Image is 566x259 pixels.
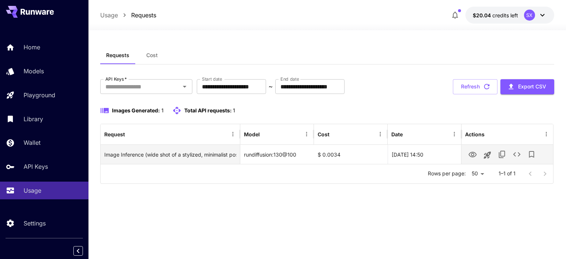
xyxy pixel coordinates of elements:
span: Cost [146,52,158,59]
button: View Image [465,147,480,162]
button: Menu [449,129,460,139]
p: API Keys [24,162,48,171]
button: Sort [126,129,136,139]
p: Models [24,67,44,76]
label: Start date [202,76,222,82]
span: 1 [161,107,164,113]
span: 1 [233,107,235,113]
div: 50 [469,168,487,179]
div: rundiffusion:130@100 [240,145,314,164]
label: API Keys [105,76,127,82]
p: Playground [24,91,55,99]
p: Usage [24,186,41,195]
div: Cost [318,131,329,137]
div: Actions [465,131,485,137]
p: Settings [24,219,46,228]
p: 1–1 of 1 [499,170,516,177]
p: Rows per page: [428,170,466,177]
p: Home [24,43,40,52]
button: Menu [301,129,312,139]
div: Click to copy prompt [104,145,236,164]
div: 20 Aug, 2025 14:50 [388,145,461,164]
div: SX [524,10,535,21]
button: Sort [403,129,414,139]
div: Collapse sidebar [79,244,88,258]
button: $20.0449SX [465,7,554,24]
button: Menu [541,129,551,139]
span: credits left [492,12,518,18]
span: Images Generated: [112,107,160,113]
a: Usage [100,11,118,20]
div: Request [104,131,125,137]
label: End date [280,76,299,82]
button: Open [179,81,190,92]
p: ~ [269,82,273,91]
div: Model [244,131,260,137]
div: $ 0.0034 [314,145,388,164]
div: $20.0449 [473,11,518,19]
button: See details [509,147,524,162]
button: Launch in playground [480,148,495,162]
button: Collapse sidebar [73,246,83,256]
button: Export CSV [500,79,554,94]
button: Sort [261,129,271,139]
button: Menu [375,129,385,139]
span: $20.04 [473,12,492,18]
p: Library [24,115,43,123]
button: Refresh [453,79,497,94]
nav: breadcrumb [100,11,156,20]
a: Requests [131,11,156,20]
div: Date [391,131,403,137]
p: Wallet [24,138,41,147]
span: Total API requests: [184,107,232,113]
button: Sort [330,129,340,139]
button: Menu [228,129,238,139]
span: Requests [106,52,129,59]
button: Add to library [524,147,539,162]
button: Copy TaskUUID [495,147,509,162]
